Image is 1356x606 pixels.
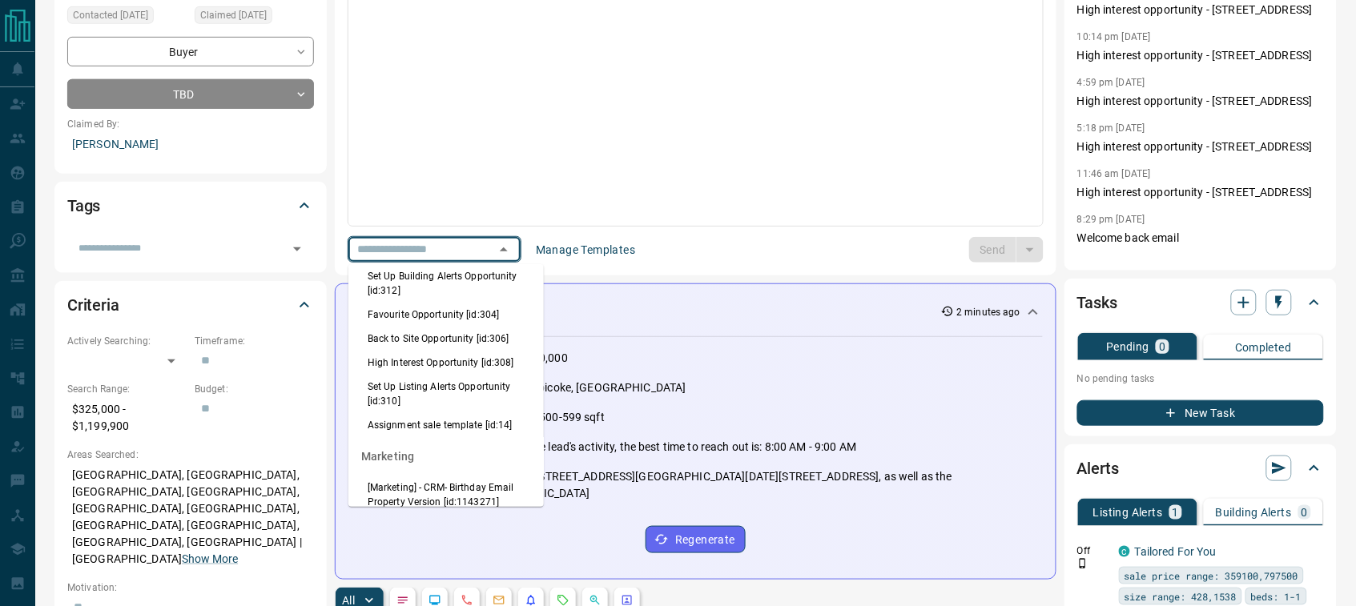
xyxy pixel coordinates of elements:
[493,239,515,261] button: Close
[1125,568,1298,584] span: sale price range: 359100,797500
[1077,283,1324,322] div: Tasks
[67,447,314,462] p: Areas Searched:
[348,413,544,437] li: Assignment sale template [id:14]
[1119,546,1130,557] div: condos.ca
[195,6,314,29] div: Wed Jan 29 2025
[646,526,746,553] button: Regenerate
[200,7,267,23] span: Claimed [DATE]
[1077,122,1145,134] p: 5:18 pm [DATE]
[286,238,308,260] button: Open
[67,6,187,29] div: Mon Aug 11 2025
[1235,342,1292,353] p: Completed
[1077,558,1088,569] svg: Push Notification Only
[1093,507,1163,518] p: Listing Alerts
[1077,138,1324,155] p: High interest opportunity - [STREET_ADDRESS]
[480,379,686,396] p: Mimico, Etobicoke, [GEOGRAPHIC_DATA]
[348,437,544,476] div: Marketing
[1077,2,1324,18] p: High interest opportunity - [STREET_ADDRESS]
[1077,47,1324,64] p: High interest opportunity - [STREET_ADDRESS]
[67,37,314,66] div: Buyer
[348,351,544,375] li: High Interest Opportunity [id:308]
[67,117,314,131] p: Claimed By:
[1125,588,1237,604] span: size range: 428,1538
[1135,545,1217,558] a: Tailored For You
[67,187,314,225] div: Tags
[342,595,355,606] p: All
[1077,456,1119,481] h2: Alerts
[1077,367,1324,391] p: No pending tasks
[67,292,119,318] h2: Criteria
[480,468,1043,502] p: Listings at [STREET_ADDRESS][GEOGRAPHIC_DATA][DATE][STREET_ADDRESS], as well as the [GEOGRAPHIC_D...
[1173,507,1179,518] p: 1
[195,334,314,348] p: Timeframe:
[1159,341,1165,352] p: 0
[348,264,544,303] li: Set Up Building Alerts Opportunity [id:312]
[348,303,544,327] li: Favourite Opportunity [id:304]
[67,286,314,324] div: Criteria
[1077,31,1151,42] p: 10:14 pm [DATE]
[348,375,544,413] li: Set Up Listing Alerts Opportunity [id:310]
[67,193,100,219] h2: Tags
[957,305,1020,319] p: 2 minutes ago
[348,327,544,351] li: Back to Site Opportunity [id:306]
[1106,341,1149,352] p: Pending
[1077,230,1324,247] p: Welcome back email
[67,462,314,572] p: [GEOGRAPHIC_DATA], [GEOGRAPHIC_DATA], [GEOGRAPHIC_DATA], [GEOGRAPHIC_DATA], [GEOGRAPHIC_DATA], [G...
[73,7,148,23] span: Contacted [DATE]
[1077,77,1145,88] p: 4:59 pm [DATE]
[1077,544,1109,558] p: Off
[1302,507,1308,518] p: 0
[1077,168,1151,179] p: 11:46 am [DATE]
[67,131,314,158] p: [PERSON_NAME]
[1251,588,1302,604] span: beds: 1-1
[1077,93,1324,110] p: High interest opportunity - [STREET_ADDRESS]
[182,551,238,568] button: Show More
[1216,507,1292,518] p: Building Alerts
[348,297,1043,327] div: Activity Summary2 minutes ago
[1077,400,1324,426] button: New Task
[67,396,187,439] p: $325,000 - $1,199,900
[1077,184,1324,201] p: High interest opportunity - [STREET_ADDRESS]
[348,476,544,514] li: [Marketing] - CRM- Birthday Email Property Version [id:1143271]
[1077,259,1151,271] p: 11:41 am [DATE]
[67,334,187,348] p: Actively Searching:
[526,237,645,263] button: Manage Templates
[969,237,1044,263] div: split button
[67,79,314,109] div: TBD
[67,580,314,595] p: Motivation:
[67,382,187,396] p: Search Range:
[480,439,856,456] p: Based on the lead's activity, the best time to reach out is: 8:00 AM - 9:00 AM
[1077,449,1324,488] div: Alerts
[195,382,314,396] p: Budget:
[1077,214,1145,225] p: 8:29 pm [DATE]
[1077,290,1117,315] h2: Tasks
